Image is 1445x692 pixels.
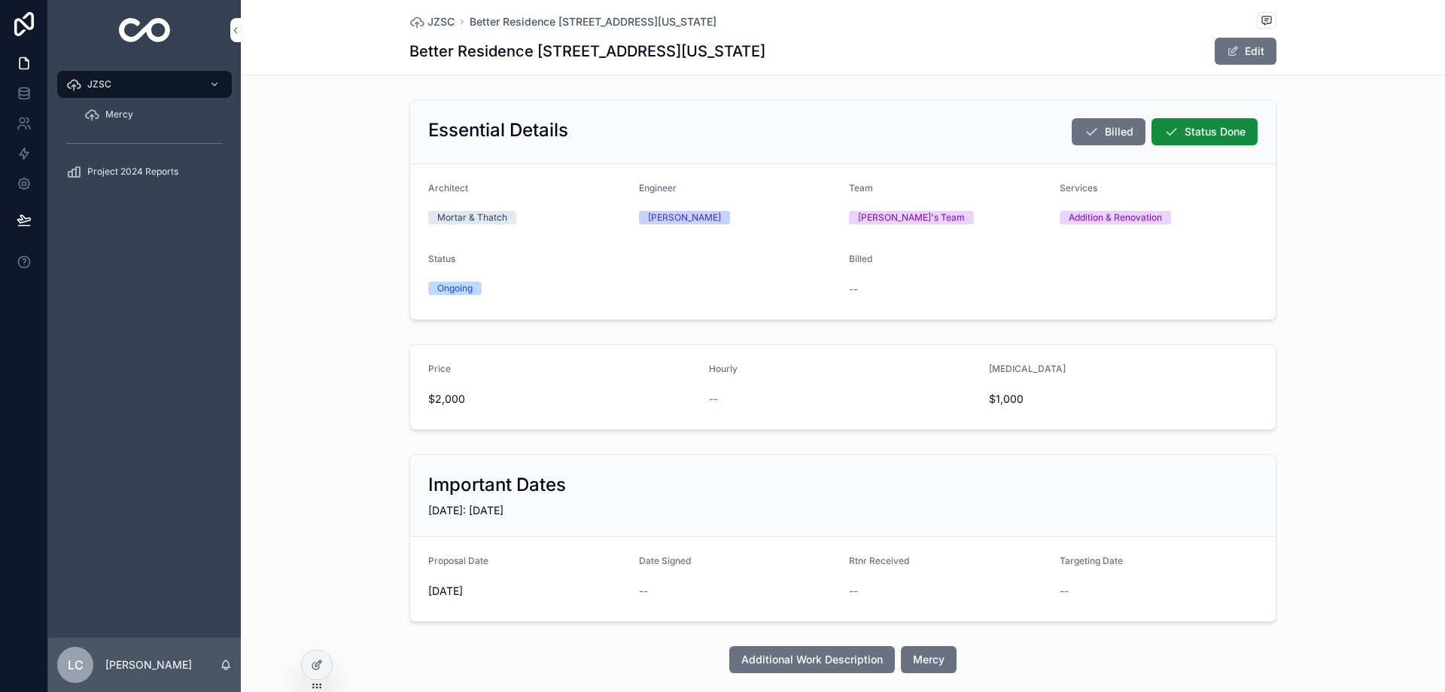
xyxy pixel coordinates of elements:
span: Rtnr Received [849,555,909,566]
span: Status Done [1185,124,1246,139]
span: [MEDICAL_DATA] [989,363,1066,374]
span: -- [1060,584,1069,599]
span: Project 2024 Reports [87,166,178,178]
span: -- [639,584,648,599]
span: -- [849,584,858,599]
span: [DATE]: [DATE] [428,504,503,517]
span: [DATE] [428,584,627,599]
a: JZSC [409,14,455,29]
span: Architect [428,182,468,194]
span: Targeting Date [1060,555,1123,566]
span: $1,000 [989,392,1188,407]
span: Price [428,363,451,374]
h2: Important Dates [428,473,566,497]
div: Mortar & Thatch [437,211,507,224]
span: Additional Work Description [741,652,883,667]
button: Billed [1072,118,1145,145]
span: LC [68,656,84,674]
span: JZSC [427,14,455,29]
span: Engineer [639,182,677,194]
span: Team [849,182,873,194]
div: Ongoing [437,282,473,295]
h2: Essential Details [428,118,568,142]
button: Additional Work Description [729,646,895,673]
h1: Better Residence [STREET_ADDRESS][US_STATE] [409,41,765,62]
button: Status Done [1151,118,1258,145]
div: Addition & Renovation [1069,211,1162,224]
a: JZSC [57,71,232,98]
span: $2,000 [428,392,697,407]
a: Better Residence [STREET_ADDRESS][US_STATE] [470,14,716,29]
img: App logo [119,18,171,42]
span: Hourly [709,363,738,374]
span: Billed [849,253,872,264]
button: Edit [1215,38,1276,65]
span: Services [1060,182,1097,194]
a: Project 2024 Reports [57,158,232,185]
span: Mercy [105,108,133,120]
span: Mercy [913,652,945,667]
div: [PERSON_NAME]'s Team [858,211,965,224]
div: scrollable content [48,60,241,205]
span: -- [849,282,858,297]
span: Date Signed [639,555,691,566]
span: JZSC [87,78,111,90]
p: [PERSON_NAME] [105,657,192,672]
a: Mercy [75,101,232,128]
span: Proposal Date [428,555,488,566]
span: Status [428,253,455,264]
span: -- [709,392,718,407]
span: Billed [1105,124,1133,139]
button: Mercy [901,646,957,673]
div: [PERSON_NAME] [648,211,721,224]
